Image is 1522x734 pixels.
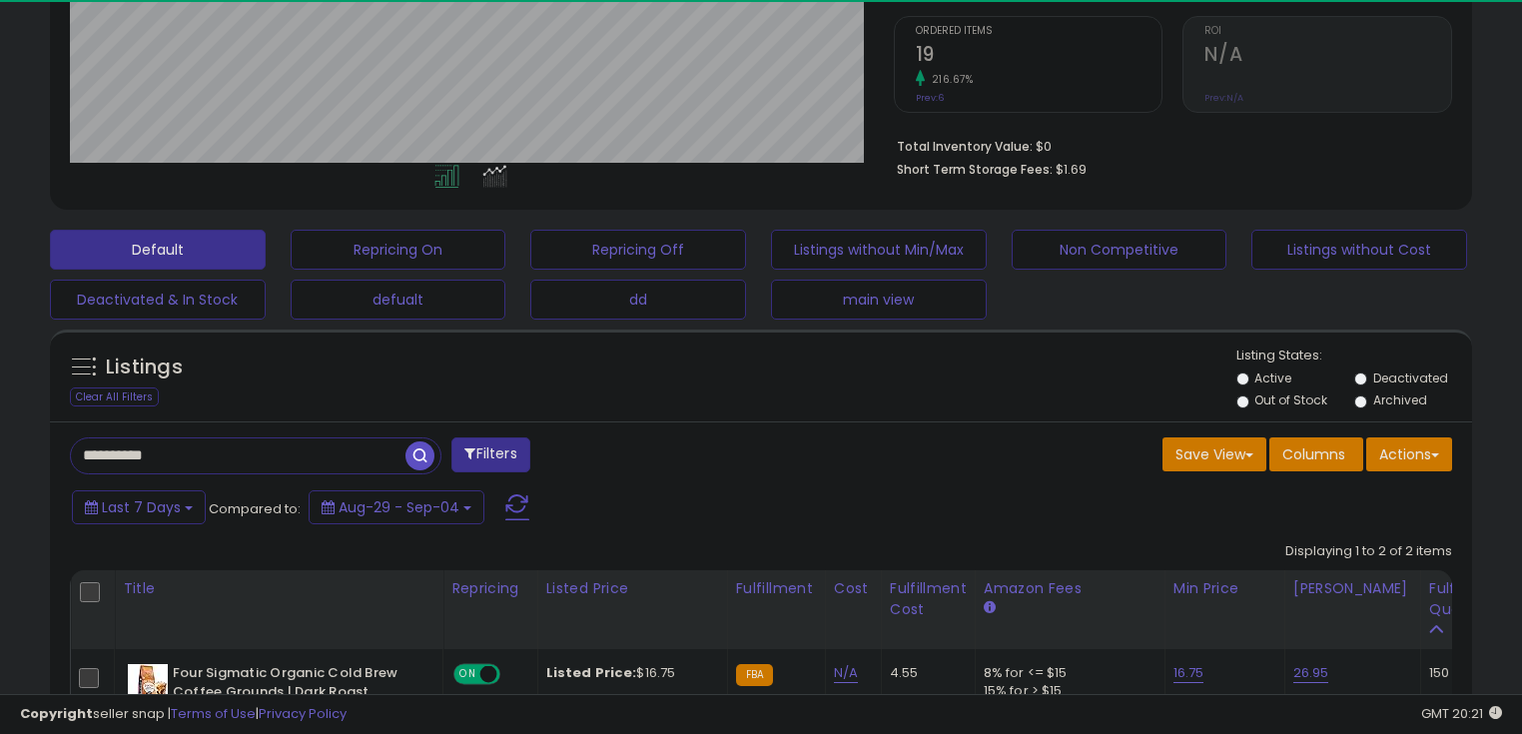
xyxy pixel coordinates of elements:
[890,578,967,620] div: Fulfillment Cost
[736,664,773,686] small: FBA
[1373,369,1448,386] label: Deactivated
[451,578,529,599] div: Repricing
[1254,391,1327,408] label: Out of Stock
[916,43,1162,70] h2: 19
[916,26,1162,37] span: Ordered Items
[916,92,944,104] small: Prev: 6
[451,437,529,472] button: Filters
[1251,230,1467,270] button: Listings without Cost
[50,230,266,270] button: Default
[984,664,1149,682] div: 8% for <= $15
[736,578,817,599] div: Fulfillment
[102,497,181,517] span: Last 7 Days
[984,599,996,617] small: Amazon Fees.
[309,490,484,524] button: Aug-29 - Sep-04
[1373,391,1427,408] label: Archived
[530,280,746,320] button: dd
[20,704,93,723] strong: Copyright
[1429,578,1498,620] div: Fulfillable Quantity
[128,664,168,704] img: 41bNICl0sVL._SL40_.jpg
[497,666,529,683] span: OFF
[123,578,434,599] div: Title
[291,280,506,320] button: defualt
[1293,578,1412,599] div: [PERSON_NAME]
[546,663,637,682] b: Listed Price:
[339,497,459,517] span: Aug-29 - Sep-04
[897,138,1033,155] b: Total Inventory Value:
[984,578,1156,599] div: Amazon Fees
[70,387,159,406] div: Clear All Filters
[925,72,974,87] small: 216.67%
[1056,160,1087,179] span: $1.69
[1012,230,1227,270] button: Non Competitive
[455,666,480,683] span: ON
[72,490,206,524] button: Last 7 Days
[1421,704,1502,723] span: 2025-09-12 20:21 GMT
[1269,437,1363,471] button: Columns
[1236,347,1473,366] p: Listing States:
[171,704,256,723] a: Terms of Use
[1254,369,1291,386] label: Active
[1282,444,1345,464] span: Columns
[897,133,1437,157] li: $0
[1204,92,1243,104] small: Prev: N/A
[897,161,1053,178] b: Short Term Storage Fees:
[771,280,987,320] button: main view
[1204,26,1451,37] span: ROI
[1366,437,1452,471] button: Actions
[20,705,347,724] div: seller snap | |
[1285,542,1452,561] div: Displaying 1 to 2 of 2 items
[259,704,347,723] a: Privacy Policy
[771,230,987,270] button: Listings without Min/Max
[209,499,301,518] span: Compared to:
[50,280,266,320] button: Deactivated & In Stock
[1162,437,1266,471] button: Save View
[291,230,506,270] button: Repricing On
[1173,663,1204,683] a: 16.75
[546,664,712,682] div: $16.75
[546,578,719,599] div: Listed Price
[1173,578,1276,599] div: Min Price
[1429,664,1491,682] div: 150
[1293,663,1329,683] a: 26.95
[530,230,746,270] button: Repricing Off
[1204,43,1451,70] h2: N/A
[106,354,183,381] h5: Listings
[834,663,858,683] a: N/A
[890,664,960,682] div: 4.55
[834,578,873,599] div: Cost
